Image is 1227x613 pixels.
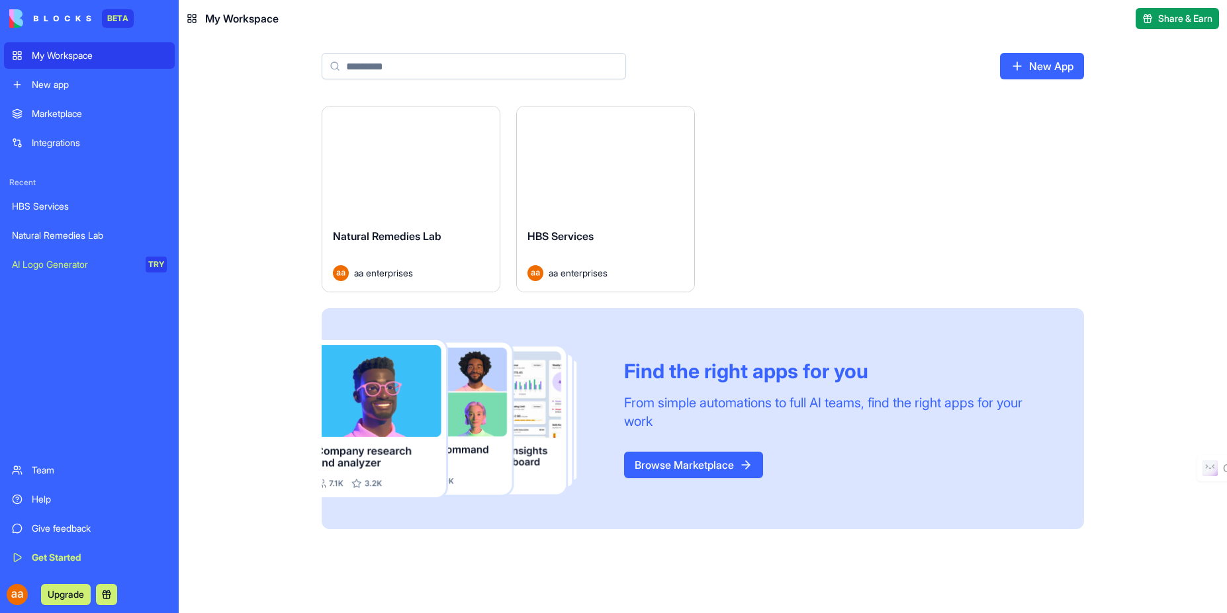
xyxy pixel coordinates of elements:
div: New app [32,78,167,91]
span: aa enterprises [354,266,413,280]
div: Natural Remedies Lab [12,229,167,242]
div: Find the right apps for you [624,359,1052,383]
span: My Workspace [205,11,279,26]
div: HBS Services [12,200,167,213]
div: AI Logo Generator [12,258,136,271]
a: Help [4,486,175,512]
img: Avatar [527,265,543,281]
a: Team [4,457,175,483]
a: My Workspace [4,42,175,69]
a: New App [1000,53,1084,79]
a: Integrations [4,130,175,156]
div: Team [32,464,167,477]
div: Give feedback [32,522,167,535]
span: aa enterprises [549,266,608,280]
button: Share & Earn [1136,8,1219,29]
button: Upgrade [41,584,91,605]
a: Give feedback [4,515,175,542]
a: HBS Services [4,193,175,220]
a: Natural Remedies Lab [4,222,175,249]
img: ACg8ocJRpHku6mnlGfwEuen2DnV75C77ng9eowmKnTpZhWMeC4pQZg=s96-c [7,584,28,605]
a: AI Logo GeneratorTRY [4,251,175,278]
div: BETA [102,9,134,28]
div: Help [32,493,167,506]
span: Share & Earn [1158,12,1212,25]
span: Natural Remedies Lab [333,229,441,243]
a: Browse Marketplace [624,452,763,478]
div: From simple automations to full AI teams, find the right apps for your work [624,393,1052,430]
img: Frame_181_egmpey.png [322,340,603,498]
div: Marketplace [32,107,167,120]
a: HBS ServicesAvataraa enterprises [516,106,695,292]
a: Get Started [4,544,175,571]
img: Avatar [333,265,349,281]
a: New app [4,71,175,98]
div: Get Started [32,551,167,564]
a: Marketplace [4,101,175,127]
a: Upgrade [41,587,91,600]
div: My Workspace [32,49,167,62]
a: BETA [9,9,134,28]
span: HBS Services [527,229,594,243]
span: Recent [4,177,175,188]
img: logo [9,9,91,28]
a: Natural Remedies LabAvataraa enterprises [322,106,500,292]
div: Integrations [32,136,167,149]
div: TRY [146,257,167,272]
